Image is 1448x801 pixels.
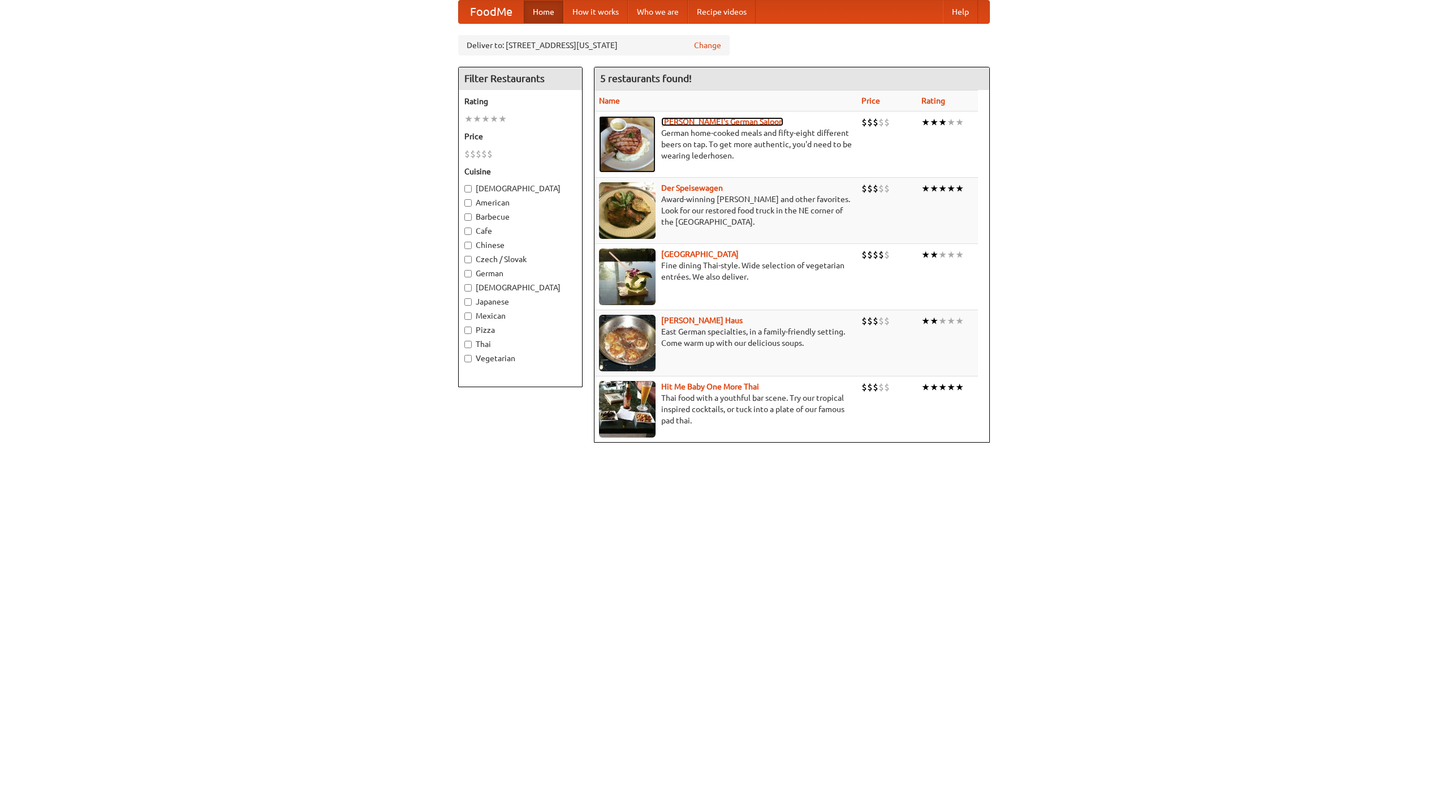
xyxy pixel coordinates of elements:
li: ★ [938,116,947,128]
p: Award-winning [PERSON_NAME] and other favorites. Look for our restored food truck in the NE corne... [599,194,852,228]
input: Vegetarian [464,355,472,362]
li: ★ [938,249,947,261]
li: ★ [498,113,507,125]
img: kohlhaus.jpg [599,315,656,371]
li: ★ [930,249,938,261]
input: Chinese [464,242,472,249]
input: [DEMOGRAPHIC_DATA] [464,284,472,292]
input: Mexican [464,312,472,320]
p: East German specialties, in a family-friendly setting. Come warm up with our delicious soups. [599,326,852,349]
li: $ [861,381,867,393]
li: $ [861,249,867,261]
li: ★ [955,315,964,327]
li: ★ [955,182,964,195]
li: ★ [930,116,938,128]
label: Pizza [464,324,576,336]
a: Home [524,1,563,23]
li: $ [878,116,884,128]
label: [DEMOGRAPHIC_DATA] [464,183,576,194]
li: $ [861,116,867,128]
li: ★ [481,113,490,125]
li: ★ [464,113,473,125]
li: ★ [490,113,498,125]
p: Thai food with a youthful bar scene. Try our tropical inspired cocktails, or tuck into a plate of... [599,392,852,426]
h5: Price [464,131,576,142]
li: $ [878,249,884,261]
li: $ [476,148,481,160]
li: ★ [938,381,947,393]
li: ★ [930,381,938,393]
li: ★ [947,249,955,261]
label: German [464,268,576,279]
label: Vegetarian [464,353,576,364]
li: $ [867,381,873,393]
a: Hit Me Baby One More Thai [661,382,759,391]
li: ★ [947,116,955,128]
a: Price [861,96,880,105]
li: $ [878,182,884,195]
ng-pluralize: 5 restaurants found! [600,73,692,84]
img: speisewagen.jpg [599,182,656,239]
li: ★ [921,381,930,393]
input: Pizza [464,327,472,334]
input: [DEMOGRAPHIC_DATA] [464,185,472,192]
a: [PERSON_NAME]'s German Saloon [661,117,783,126]
b: Der Speisewagen [661,183,723,192]
a: Help [943,1,978,23]
li: $ [878,315,884,327]
li: $ [884,182,890,195]
li: $ [884,315,890,327]
label: American [464,197,576,208]
p: German home-cooked meals and fifty-eight different beers on tap. To get more authentic, you'd nee... [599,127,852,161]
li: ★ [938,315,947,327]
a: [GEOGRAPHIC_DATA] [661,250,739,259]
label: Japanese [464,296,576,307]
li: ★ [473,113,481,125]
h4: Filter Restaurants [459,67,582,90]
a: [PERSON_NAME] Haus [661,316,743,325]
label: Czech / Slovak [464,254,576,265]
li: ★ [921,315,930,327]
img: babythai.jpg [599,381,656,438]
a: Recipe videos [688,1,756,23]
li: $ [873,116,878,128]
input: Cafe [464,228,472,235]
a: FoodMe [459,1,524,23]
li: ★ [955,249,964,261]
a: Rating [921,96,945,105]
input: American [464,199,472,207]
a: Name [599,96,620,105]
li: ★ [955,116,964,128]
li: ★ [955,381,964,393]
li: $ [487,148,493,160]
li: $ [873,381,878,393]
li: $ [861,315,867,327]
li: $ [861,182,867,195]
li: $ [481,148,487,160]
input: Japanese [464,298,472,306]
label: Barbecue [464,211,576,222]
li: $ [878,381,884,393]
div: Deliver to: [STREET_ADDRESS][US_STATE] [458,35,730,55]
label: Thai [464,339,576,350]
label: Cafe [464,225,576,237]
a: Who we are [628,1,688,23]
li: ★ [921,249,930,261]
li: $ [873,182,878,195]
li: ★ [947,381,955,393]
h5: Rating [464,96,576,107]
li: $ [884,381,890,393]
li: $ [470,148,476,160]
li: ★ [921,116,930,128]
label: Chinese [464,239,576,251]
li: ★ [930,182,938,195]
input: Thai [464,341,472,348]
h5: Cuisine [464,166,576,177]
img: satay.jpg [599,249,656,305]
input: Barbecue [464,213,472,221]
a: How it works [563,1,628,23]
li: $ [873,315,878,327]
label: Mexican [464,310,576,322]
